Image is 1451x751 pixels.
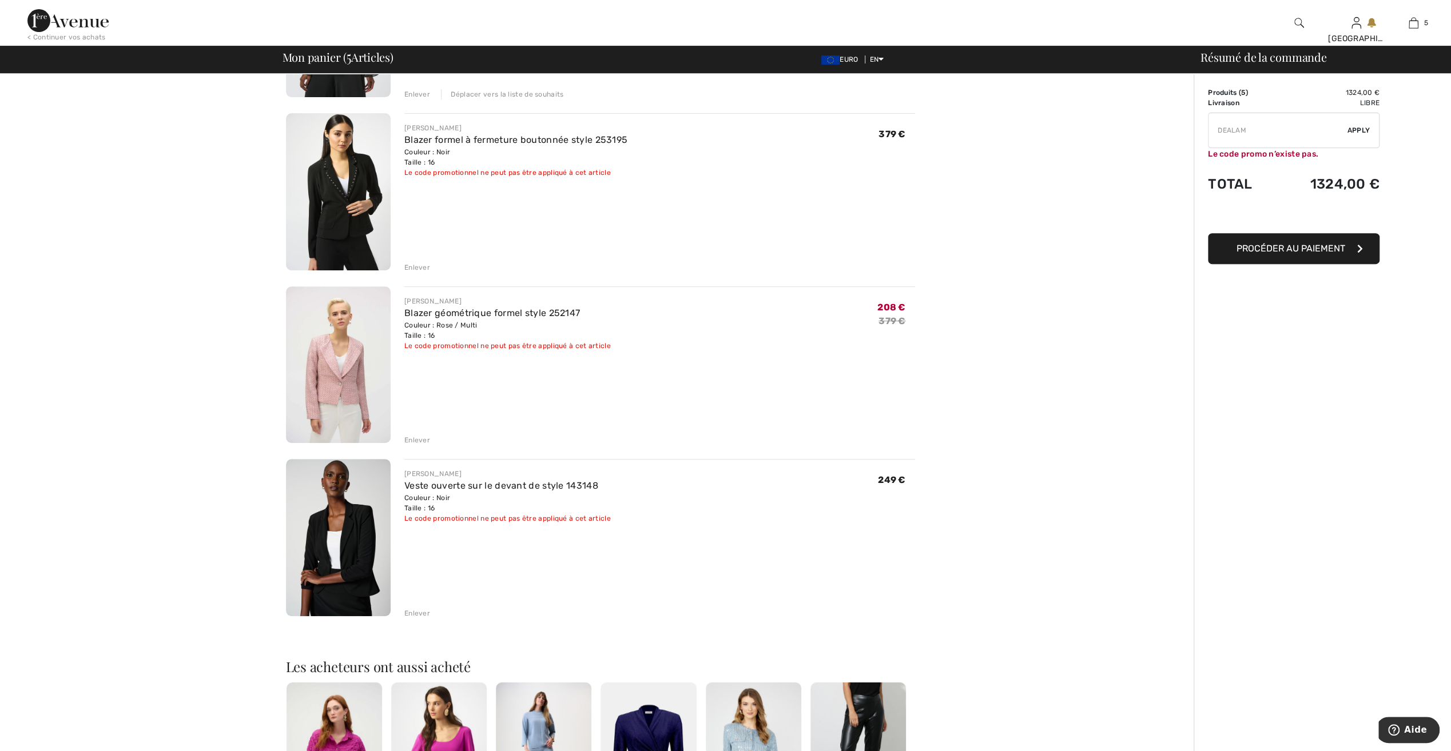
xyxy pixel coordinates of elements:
[404,321,478,339] font: Couleur : Rose / Multi Taille : 16
[404,480,598,491] a: Veste ouverte sur le devant de style 143148
[1208,89,1245,97] font: Produits (
[878,129,906,139] span: 379 €
[1275,98,1380,108] td: Libre
[404,341,611,351] div: Le code promotionnel ne peut pas être appliqué à cet article
[404,513,611,524] div: Le code promotionnel ne peut pas être appliqué à cet article
[404,262,430,273] div: Enlever
[404,296,611,306] div: [PERSON_NAME]
[286,459,391,616] img: Veste ouverte sur le devant de style 143148
[1208,98,1275,108] td: Livraison
[870,55,879,63] font: EN
[404,123,627,133] div: [PERSON_NAME]
[27,9,109,32] img: 1ère Avenue
[1208,87,1275,98] td: )
[1208,165,1275,203] td: Total
[404,167,627,178] div: Le code promotionnel ne peut pas être appliqué à cet article
[286,113,391,270] img: Blazer formel à fermeture boutonnée style 253195
[1347,125,1370,135] span: Apply
[1378,717,1440,745] iframe: Opens a widget where you can find more information
[347,49,351,63] span: 5
[878,474,906,485] span: 249 €
[1208,148,1380,160] div: Le code promo n’existe pas.
[27,32,106,42] div: < Continuer vos achats
[1424,18,1428,28] span: 5
[1241,89,1245,97] span: 5
[1351,17,1361,28] a: Sign In
[441,89,563,99] div: Déplacer vers la liste de souhaits
[1187,51,1444,63] div: Résumé de la commande
[1385,16,1441,30] a: 5
[877,302,906,313] span: 208 €
[821,55,840,65] img: Euro
[404,134,627,145] a: Blazer formel à fermeture boutonnée style 253195
[404,89,430,99] div: Enlever
[404,494,450,512] font: Couleur : Noir Taille : 16
[1275,165,1380,203] td: 1324,00 €
[404,469,611,479] div: [PERSON_NAME]
[1237,243,1345,254] span: Procéder au paiement
[821,55,862,63] span: EURO
[404,307,580,318] a: Blazer géométrique formel style 252147
[1208,203,1380,229] iframe: PayPal
[1328,33,1384,45] div: [GEOGRAPHIC_DATA]
[351,49,393,65] font: Articles)
[1409,16,1418,30] img: Mon sac
[286,660,915,673] h2: Les acheteurs ont aussi acheté
[1294,16,1304,30] img: Rechercher sur le site Web
[1208,233,1380,264] button: Procéder au paiement
[1275,87,1380,98] td: 1324,00 €
[1208,113,1347,147] input: Promo code
[404,608,430,618] div: Enlever
[283,49,347,65] font: Mon panier (
[286,286,391,444] img: Blazer géométrique formel style 252147
[404,435,430,445] div: Enlever
[1351,16,1361,30] img: Mes infos
[878,315,906,326] s: 379 €
[404,148,450,166] font: Couleur : Noir Taille : 16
